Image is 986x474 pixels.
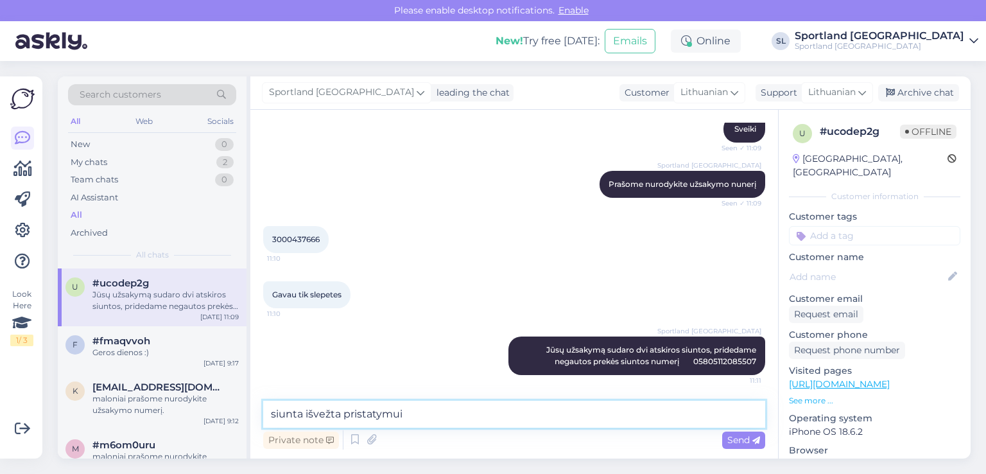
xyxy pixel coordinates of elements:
p: Browser [789,444,960,457]
p: Customer email [789,292,960,306]
div: Team chats [71,173,118,186]
p: Customer phone [789,328,960,342]
div: Geros dienos :) [92,347,239,358]
div: [GEOGRAPHIC_DATA], [GEOGRAPHIC_DATA] [793,152,947,179]
div: Request phone number [789,342,905,359]
span: Lithuanian [808,85,856,100]
div: All [71,209,82,222]
a: [URL][DOMAIN_NAME] [789,378,890,390]
div: maloniai prašome nurodykite užsakymo numerį. [92,393,239,416]
div: New [71,138,90,151]
a: Sportland [GEOGRAPHIC_DATA]Sportland [GEOGRAPHIC_DATA] [795,31,978,51]
span: All chats [136,249,169,261]
div: SL [772,32,790,50]
div: Try free [DATE]: [496,33,600,49]
span: Sportland [GEOGRAPHIC_DATA] [269,85,414,100]
div: Look Here [10,288,33,346]
input: Add name [790,270,946,284]
div: Customer [619,86,670,100]
span: Seen ✓ 11:09 [713,198,761,208]
span: Send [727,434,760,446]
div: Archived [71,227,108,240]
div: 0 [215,173,234,186]
span: 11:11 [713,376,761,385]
p: Operating system [789,412,960,425]
div: Private note [263,432,339,449]
div: 1 / 3 [10,335,33,346]
div: My chats [71,156,107,169]
span: #m6om0uru [92,439,155,451]
div: Online [671,30,741,53]
p: See more ... [789,395,960,407]
div: leading the chat [431,86,510,100]
p: Visited pages [789,364,960,378]
span: Lithuanian [680,85,728,100]
div: maloniai prašome nurodykite užsakymo numerį. [92,451,239,474]
div: [DATE] 11:09 [200,312,239,322]
span: Prašome nurodykite užsakymo nunerį [609,179,756,189]
span: Sportland [GEOGRAPHIC_DATA] [657,161,761,170]
span: 11:10 [267,254,315,263]
div: Archive chat [878,84,959,101]
div: Sportland [GEOGRAPHIC_DATA] [795,41,964,51]
div: Request email [789,306,863,323]
p: iPhone OS 18.6.2 [789,425,960,439]
div: AI Assistant [71,191,118,204]
div: Socials [205,113,236,130]
div: [DATE] 9:17 [203,358,239,368]
div: # ucodep2g [820,124,900,139]
span: Enable [555,4,592,16]
span: m [72,444,79,453]
span: 11:10 [267,309,315,319]
span: Search customers [80,88,161,101]
p: Customer name [789,250,960,264]
div: Jūsų užsakymą sudaro dvi atskiros siuntos, pridedame negautos prekės siuntos numerį 05805112085507 [92,289,239,312]
p: Safari 18.6 [789,457,960,471]
button: Emails [605,29,655,53]
input: Add a tag [789,226,960,245]
span: u [72,282,78,292]
span: u [799,128,806,138]
span: #fmaqvvoh [92,335,150,347]
span: f [73,340,78,349]
div: 0 [215,138,234,151]
div: All [68,113,83,130]
div: 2 [216,156,234,169]
span: Gavau tik slepetes [272,290,342,299]
p: Customer tags [789,210,960,224]
span: Offline [900,125,956,139]
span: Sportland [GEOGRAPHIC_DATA] [657,326,761,336]
span: 3000437666 [272,234,320,244]
span: kuziejus69@gmail.com [92,382,226,393]
span: Seen ✓ 11:09 [713,143,761,153]
div: Customer information [789,191,960,202]
span: k [73,386,78,396]
span: Sveiki [734,124,756,134]
textarea: siunta išvežta pristatymui [263,401,765,428]
span: Jūsų užsakymą sudaro dvi atskiros siuntos, pridedame negautos prekės siuntos numerį 05805112085507 [546,345,760,366]
img: Askly Logo [10,87,35,111]
div: Sportland [GEOGRAPHIC_DATA] [795,31,964,41]
div: Web [133,113,155,130]
div: [DATE] 9:12 [203,416,239,426]
div: Support [756,86,797,100]
b: New! [496,35,523,47]
span: #ucodep2g [92,277,149,289]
